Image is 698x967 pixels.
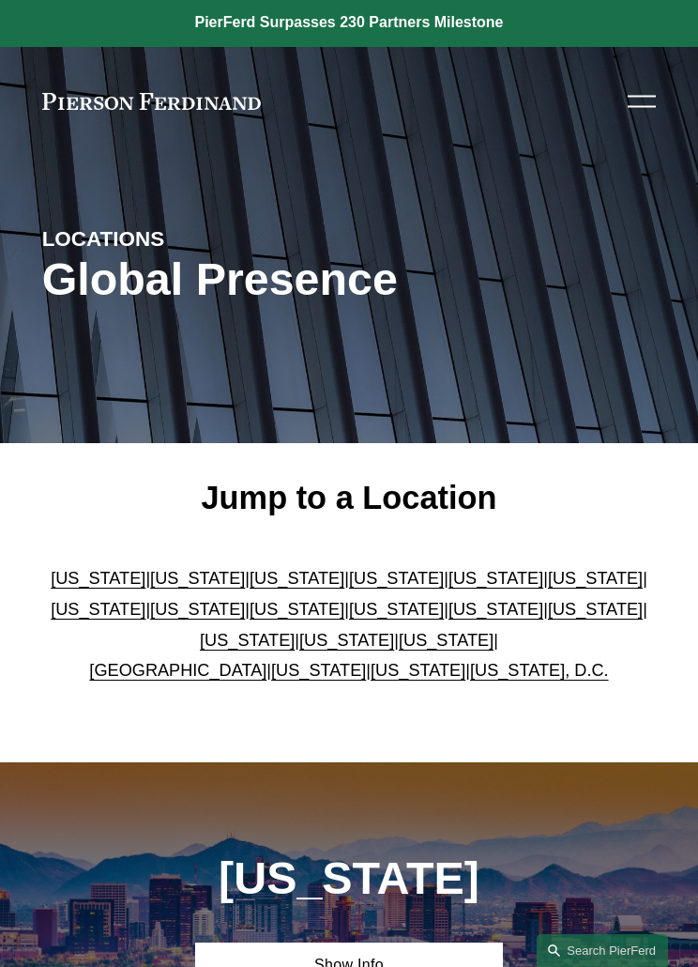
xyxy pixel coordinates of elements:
h1: Global Presence [42,253,657,305]
h2: Jump to a Location [42,479,657,518]
a: [US_STATE] [250,569,344,588]
a: [US_STATE] [299,631,394,650]
a: [GEOGRAPHIC_DATA] [89,661,266,680]
a: [US_STATE] [250,600,344,619]
a: [US_STATE] [399,631,493,650]
a: [US_STATE] [51,569,145,588]
a: [US_STATE] [349,600,444,619]
a: [US_STATE] [200,631,295,650]
a: [US_STATE] [51,600,145,619]
h1: [US_STATE] [42,852,657,904]
a: Search this site [537,934,668,967]
a: [US_STATE] [548,569,643,588]
a: [US_STATE], D.C. [470,661,609,680]
a: [US_STATE] [548,600,643,619]
a: [US_STATE] [349,569,444,588]
a: [US_STATE] [448,600,543,619]
a: [US_STATE] [271,661,366,680]
a: [US_STATE] [371,661,465,680]
a: [US_STATE] [150,569,245,588]
h4: LOCATIONS [42,226,657,253]
a: [US_STATE] [150,600,245,619]
a: [US_STATE] [448,569,543,588]
p: | | | | | | | | | | | | | | | | | | [42,563,657,686]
